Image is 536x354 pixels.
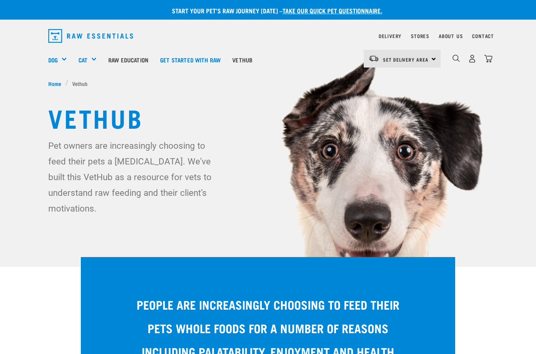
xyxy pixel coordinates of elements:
a: About Us [439,35,463,37]
nav: breadcrumbs [48,79,488,88]
img: Raw Essentials Logo [48,29,133,43]
a: Dog [48,55,58,64]
a: Contact [472,35,494,37]
p: Pet owners are increasingly choosing to feed their pets a [MEDICAL_DATA]. We've built this VetHub... [48,138,224,216]
a: Home [48,79,66,88]
img: home-icon@2x.png [484,55,492,63]
a: Delivery [379,35,401,37]
span: Home [48,79,61,88]
img: van-moving.png [368,55,379,62]
a: take our quick pet questionnaire. [283,9,382,12]
img: user.png [468,55,476,63]
h1: Vethub [48,103,488,131]
a: Raw Education [102,44,154,75]
nav: dropdown navigation [42,26,494,46]
a: Stores [411,35,429,37]
a: Vethub [226,44,258,75]
a: Get started with Raw [154,44,226,75]
span: Set Delivery Area [383,58,428,61]
img: home-icon-1@2x.png [452,55,460,62]
a: Cat [78,55,88,64]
